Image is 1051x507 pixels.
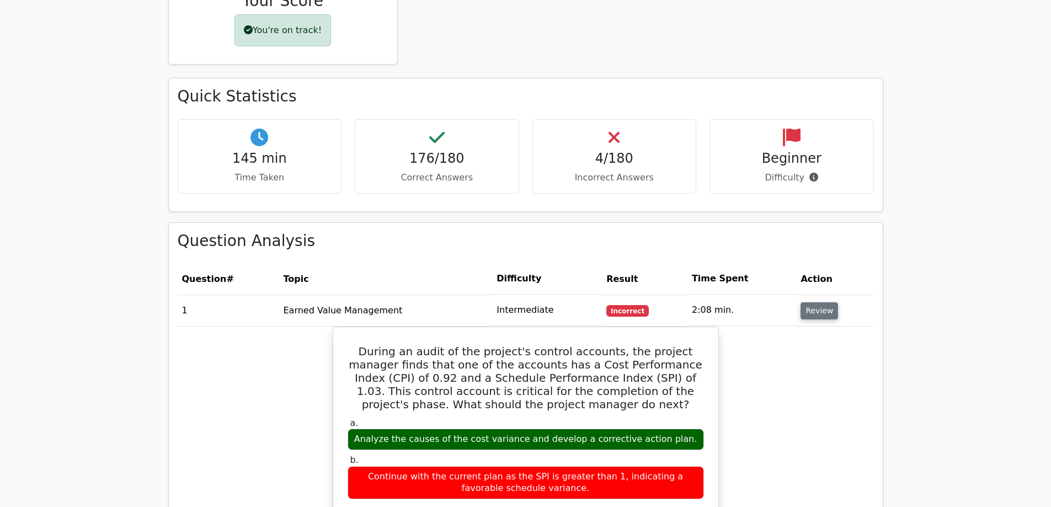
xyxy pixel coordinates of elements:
[187,151,333,167] h4: 145 min
[801,302,838,319] button: Review
[178,232,874,250] h3: Question Analysis
[606,305,649,316] span: Incorrect
[364,171,510,184] p: Correct Answers
[182,274,227,284] span: Question
[350,418,359,428] span: a.
[234,14,331,46] div: You're on track!
[492,295,602,326] td: Intermediate
[279,263,492,295] th: Topic
[687,295,796,326] td: 2:08 min.
[542,171,687,184] p: Incorrect Answers
[602,263,687,295] th: Result
[796,263,873,295] th: Action
[346,345,705,411] h5: During an audit of the project's control accounts, the project manager finds that one of the acco...
[687,263,796,295] th: Time Spent
[350,455,359,465] span: b.
[492,263,602,295] th: Difficulty
[542,151,687,167] h4: 4/180
[719,171,865,184] p: Difficulty
[187,171,333,184] p: Time Taken
[178,87,874,106] h3: Quick Statistics
[178,295,279,326] td: 1
[348,466,704,499] div: Continue with the current plan as the SPI is greater than 1, indicating a favorable schedule vari...
[178,263,279,295] th: #
[279,295,492,326] td: Earned Value Management
[364,151,510,167] h4: 176/180
[348,429,704,450] div: Analyze the causes of the cost variance and develop a corrective action plan.
[719,151,865,167] h4: Beginner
